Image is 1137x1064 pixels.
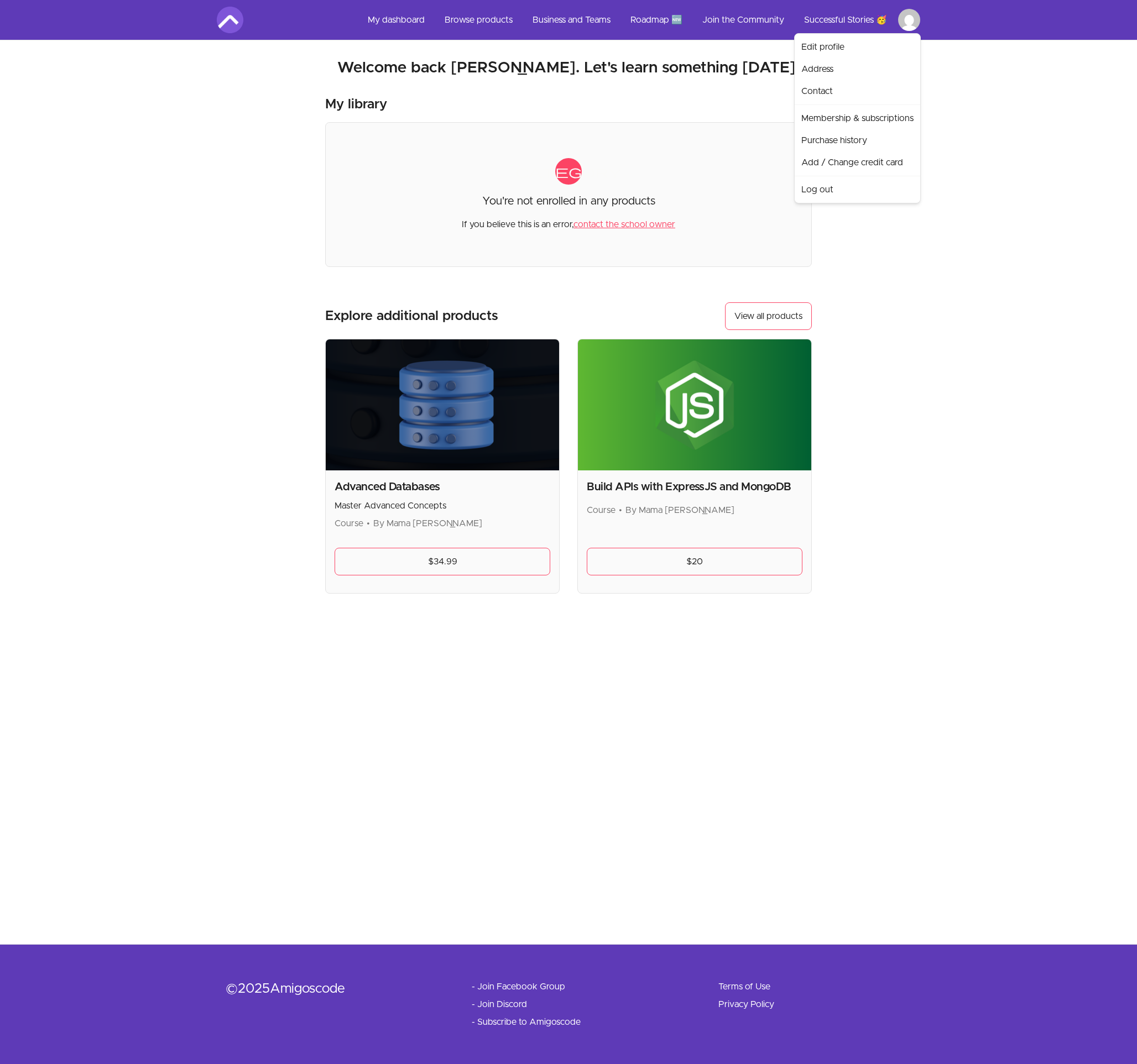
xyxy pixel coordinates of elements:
[797,129,918,151] a: Purchase history
[797,151,918,174] a: Add / Change credit card
[797,107,918,129] a: Membership & subscriptions
[797,58,918,80] a: Address
[797,36,918,58] a: Edit profile
[797,80,918,102] a: Contact
[797,179,918,201] a: Log out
